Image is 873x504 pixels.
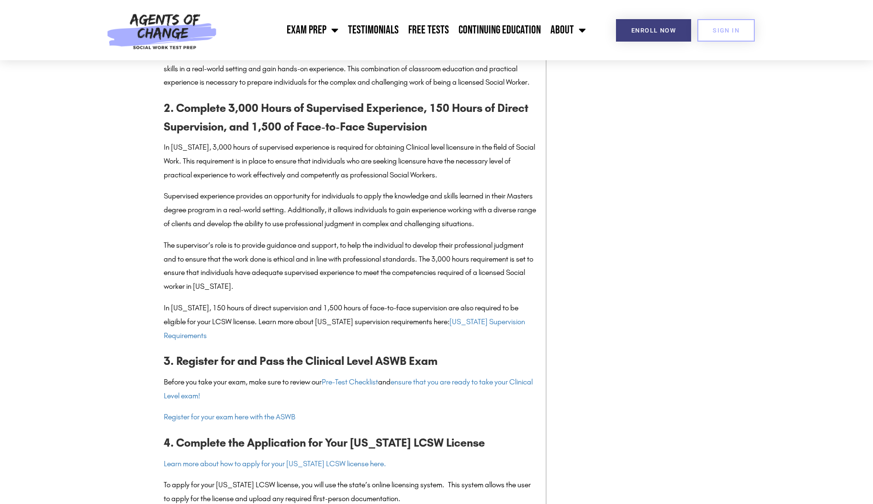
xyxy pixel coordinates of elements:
p: Supervised experience provides an opportunity for individuals to apply the knowledge and skills l... [164,189,536,230]
span: SIGN IN [713,27,739,33]
a: Learn more about how to apply for your [US_STATE] LCSW license here. [164,459,386,468]
h3: 3. Register for and Pass the Clinical Level ASWB Exam [164,352,536,370]
a: SIGN IN [697,19,755,42]
p: Additionally, many programs often include a supervised field placement, where students can apply ... [164,48,536,89]
p: Before you take your exam, make sure to review our and [164,375,536,403]
p: In [US_STATE], 150 hours of direct supervision and 1,500 hours of face-to-face supervision are al... [164,301,536,342]
h3: 4. Complete the Application for Your [US_STATE] LCSW License [164,434,536,452]
a: ensure that you are ready to take your Clinical Level exam! [164,377,533,400]
a: About [546,18,591,42]
a: Pre-Test Checklist [322,377,378,386]
a: Register for your exam here with the ASWB [164,412,295,421]
a: Exam Prep [282,18,343,42]
span: Enroll Now [631,27,676,33]
a: [US_STATE] Supervision Requirements [164,317,525,340]
a: Free Tests [403,18,454,42]
a: Testimonials [343,18,403,42]
a: Continuing Education [454,18,546,42]
a: Enroll Now [616,19,691,42]
nav: Menu [222,18,591,42]
p: In [US_STATE], 3,000 hours of supervised experience is required for obtaining Clinical level lice... [164,141,536,182]
h3: 2. Complete 3,000 Hours of Supervised Experience, 150 Hours of Direct Supervision, and 1,500 of F... [164,99,536,136]
p: The supervisor’s role is to provide guidance and support, to help the individual to develop their... [164,239,536,294]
